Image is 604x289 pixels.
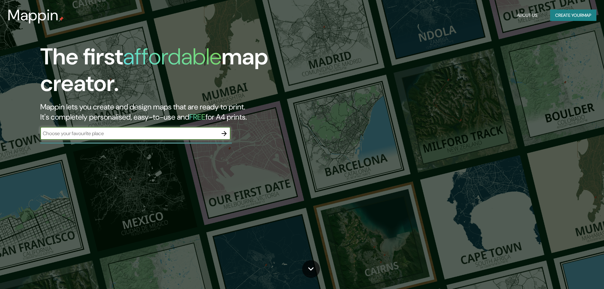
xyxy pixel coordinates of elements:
[59,16,64,22] img: mappin-pin
[40,130,218,137] input: Choose your favourite place
[8,6,59,24] h3: Mappin
[550,10,596,21] button: Create yourmap
[514,10,540,21] button: About Us
[40,43,342,102] h1: The first map creator.
[40,102,342,122] h2: Mappin lets you create and design maps that are ready to print. It's completely personalised, eas...
[189,112,205,122] h5: FREE
[123,42,222,71] h1: affordable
